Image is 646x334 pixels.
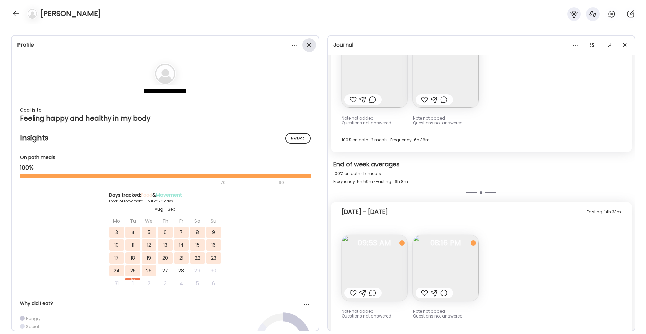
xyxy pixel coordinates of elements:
div: Why did I eat? [20,300,311,307]
div: 8 [190,227,205,238]
span: Note not added [413,115,445,121]
div: Fr [174,215,189,227]
div: 29 [190,265,205,276]
div: 100% [20,164,311,172]
div: 4 [174,278,189,289]
div: 21 [174,252,189,264]
span: Note not added [342,308,374,314]
div: 5 [142,227,156,238]
div: Fasting: 14h 33m [587,208,621,216]
div: 100% on path · 2 meals · Frequency: 6h 36m [342,136,621,144]
div: 18 [125,252,140,264]
div: Sa [190,215,205,227]
div: Mo [109,215,124,227]
div: 90 [278,179,285,187]
div: 100% on path · 17 meals Frequency: 5h 59m · Fasting: 16h 8m [333,170,630,186]
div: Tu [125,215,140,227]
div: Sep [125,278,140,280]
div: 17 [109,252,124,264]
div: End of week averages [333,160,630,170]
span: Note not added [413,308,445,314]
div: 12 [142,239,156,251]
div: 9 [206,227,221,238]
div: 13 [158,239,173,251]
span: 09:53 AM [342,240,407,246]
div: 2 [142,278,156,289]
img: images%2FxmdCYrSYgfWa5T4bBtmh9eKVqGt1%2FNs7UNYDbcA0a6aKVuMhz%2FtZopD1NvtnoqjcAhT5CU_240 [342,235,407,301]
img: images%2FxmdCYrSYgfWa5T4bBtmh9eKVqGt1%2FnhUMBHRS120wOm16FtxW%2Fl1wul576ZlnFLvdBDRVi_240 [342,42,407,108]
span: Questions not answered [413,120,463,126]
span: 08:16 PM [413,240,479,246]
div: 14 [174,239,189,251]
div: 15 [190,239,205,251]
div: [DATE] - [DATE] [342,208,388,216]
div: 24 [109,265,124,276]
div: Hungry [26,315,41,321]
div: 22 [190,252,205,264]
div: Journal [333,41,630,49]
div: Food: 24 Movement: 0 out of 26 days [109,199,221,204]
div: 19 [142,252,156,264]
div: 1 [125,278,140,289]
div: 30 [206,265,221,276]
div: 23 [206,252,221,264]
div: 6 [158,227,173,238]
div: Goal is to [20,106,311,114]
div: 20 [158,252,173,264]
div: Manage [285,133,311,144]
div: 27 [158,265,173,276]
div: 25 [125,265,140,276]
div: 10 [109,239,124,251]
img: bg-avatar-default.svg [28,9,37,19]
div: 5 [190,278,205,289]
div: Profile [17,41,313,49]
div: 7 [174,227,189,238]
div: On path meals [20,154,311,161]
span: Note not added [342,115,374,121]
div: Social [26,324,39,329]
div: 31 [109,278,124,289]
div: 28 [174,265,189,276]
img: bg-avatar-default.svg [155,64,175,84]
img: images%2FxmdCYrSYgfWa5T4bBtmh9eKVqGt1%2F2nUbqymvCkFj42rwaDQC%2Fga3XuGRLXrwWsz8Rfw6j_240 [413,42,479,108]
div: We [142,215,156,227]
div: Days tracked: & [109,192,221,199]
div: Aug - Sep [109,206,221,212]
img: images%2FxmdCYrSYgfWa5T4bBtmh9eKVqGt1%2FppZJzMPgE4EyrTOeHbF9%2FHzw2ATsZt11DQJ4nOXQ7_240 [413,235,479,301]
div: 11 [125,239,140,251]
div: 3 [109,227,124,238]
h2: Insights [20,133,311,143]
span: Movement [156,192,182,198]
div: Th [158,215,173,227]
span: Questions not answered [413,313,463,319]
div: 26 [142,265,156,276]
div: 70 [20,179,277,187]
div: Feeling happy and healthy in my body [20,114,311,122]
span: Questions not answered [342,120,391,126]
div: 4 [125,227,140,238]
div: Su [206,215,221,227]
div: 6 [206,278,221,289]
span: Questions not answered [342,313,391,319]
div: 3 [158,278,173,289]
h4: [PERSON_NAME] [40,8,101,19]
span: Food [141,192,152,198]
div: 16 [206,239,221,251]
